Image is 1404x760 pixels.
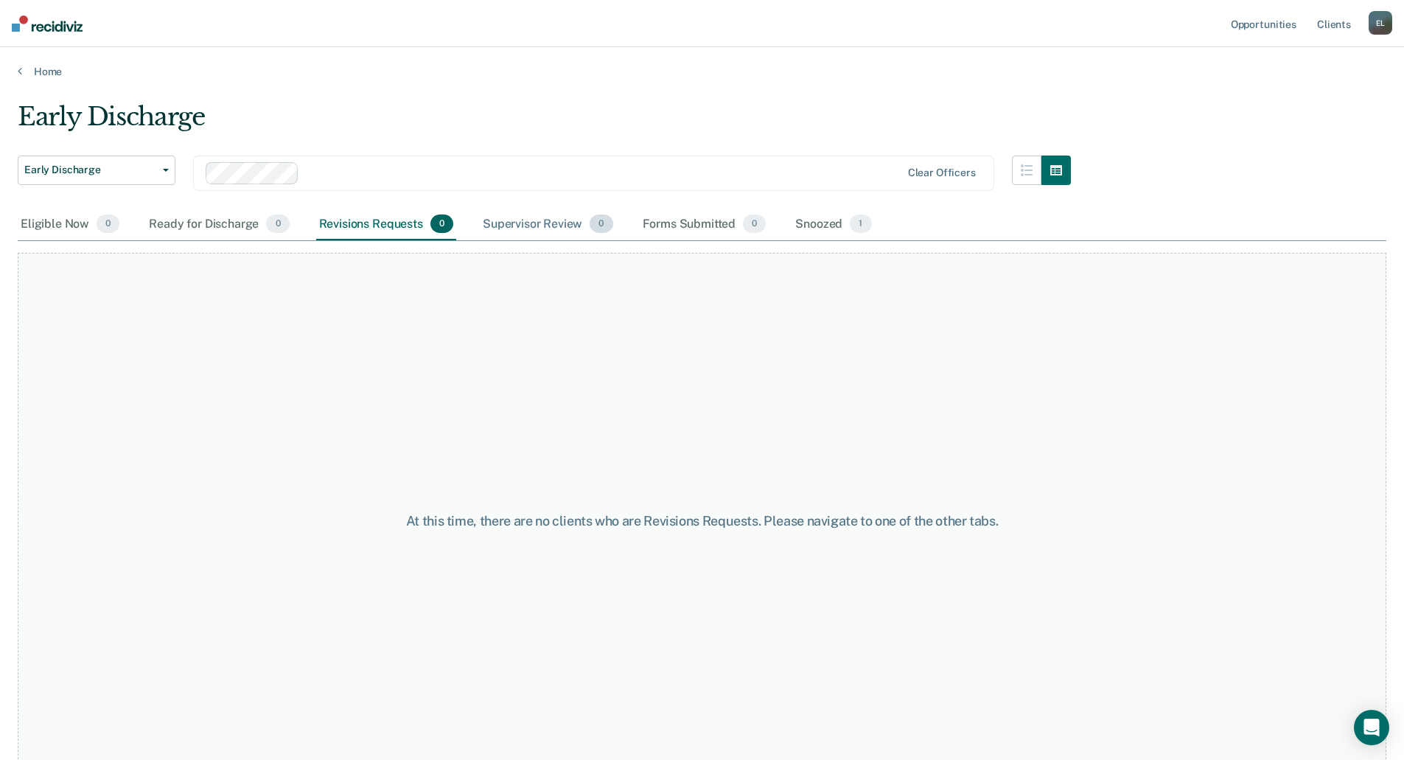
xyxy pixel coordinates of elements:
[97,215,119,234] span: 0
[1369,11,1392,35] div: E L
[316,209,456,241] div: Revisions Requests0
[12,15,83,32] img: Recidiviz
[850,215,871,234] span: 1
[18,102,1071,144] div: Early Discharge
[360,513,1044,529] div: At this time, there are no clients who are Revisions Requests. Please navigate to one of the othe...
[1369,11,1392,35] button: EL
[908,167,976,179] div: Clear officers
[590,215,612,234] span: 0
[266,215,289,234] span: 0
[430,215,453,234] span: 0
[18,65,1386,78] a: Home
[146,209,292,241] div: Ready for Discharge0
[480,209,616,241] div: Supervisor Review0
[18,156,175,185] button: Early Discharge
[24,164,157,176] span: Early Discharge
[792,209,874,241] div: Snoozed1
[743,215,766,234] span: 0
[640,209,769,241] div: Forms Submitted0
[18,209,122,241] div: Eligible Now0
[1354,710,1389,745] div: Open Intercom Messenger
